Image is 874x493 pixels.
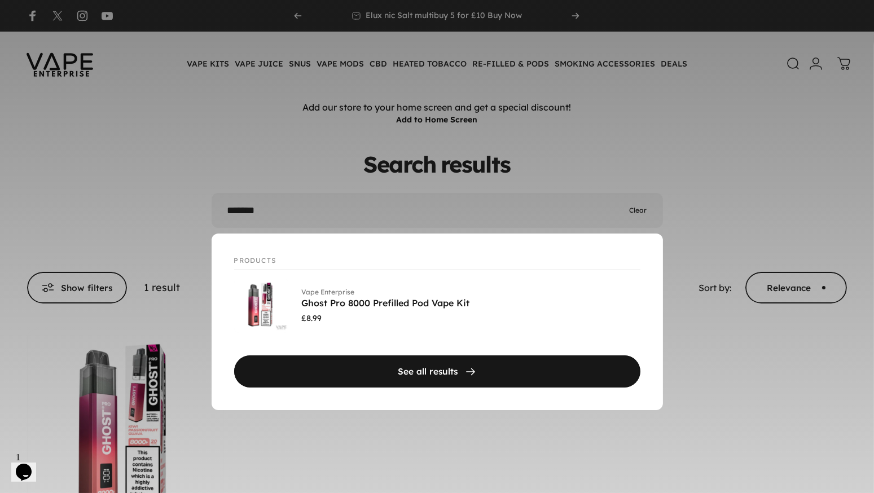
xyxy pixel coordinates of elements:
iframe: chat widget [11,448,47,482]
p: Vape Enterprise [302,287,470,297]
a: Ghost Pro 8000 Prefilled Pod Vape Kit [302,297,470,309]
span: £8.99 [302,312,322,324]
img: Ghost Pro 8000 Prefilled Pod Vape Kit [234,279,288,333]
button: See all results [234,355,640,388]
p: Products [234,256,640,270]
button: Clear [630,205,647,215]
